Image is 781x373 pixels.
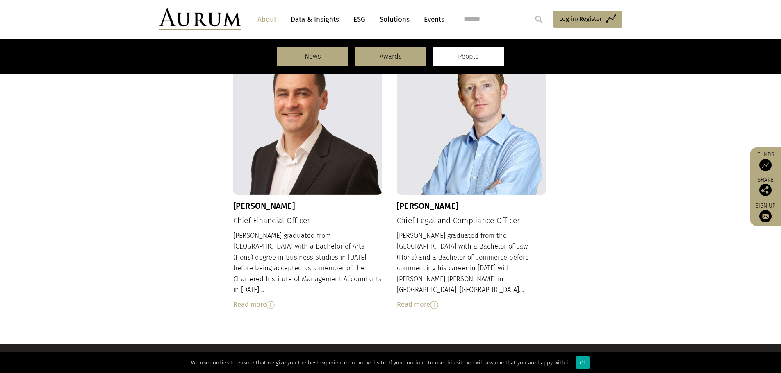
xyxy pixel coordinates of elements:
[559,14,602,24] span: Log in/Register
[349,12,369,27] a: ESG
[754,151,777,171] a: Funds
[754,202,777,222] a: Sign up
[376,12,414,27] a: Solutions
[233,201,383,211] h3: [PERSON_NAME]
[420,12,444,27] a: Events
[233,216,383,226] h4: Chief Financial Officer
[397,231,546,310] div: [PERSON_NAME] graduated from the [GEOGRAPHIC_DATA] with a Bachelor of Law (Hons) and a Bachelor o...
[397,201,546,211] h3: [PERSON_NAME]
[576,356,590,369] div: Ok
[159,8,241,30] img: Aurum
[355,47,426,66] a: Awards
[397,216,546,226] h4: Chief Legal and Compliance Officer
[430,301,438,309] img: Read More
[759,159,772,171] img: Access Funds
[253,12,280,27] a: About
[759,210,772,222] img: Sign up to our newsletter
[433,47,504,66] a: People
[531,11,547,27] input: Submit
[759,184,772,196] img: Share this post
[277,47,348,66] a: News
[233,299,383,310] div: Read more
[233,231,383,310] div: [PERSON_NAME] graduated from [GEOGRAPHIC_DATA] with a Bachelor of Arts (Hons) degree in Business ...
[754,177,777,196] div: Share
[397,299,546,310] div: Read more
[287,12,343,27] a: Data & Insights
[553,11,622,28] a: Log in/Register
[266,301,275,309] img: Read More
